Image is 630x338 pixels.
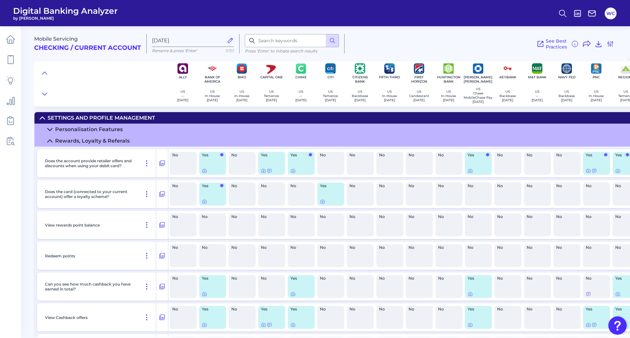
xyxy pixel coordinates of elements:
[586,215,603,219] span: No
[438,153,456,157] span: No
[295,75,307,79] p: Chime
[615,153,625,157] span: Yes
[499,89,516,94] p: US
[468,153,485,157] span: Yes
[261,246,279,249] span: No
[323,98,338,102] p: [DATE]
[382,94,397,98] p: In-House
[464,75,493,84] p: [PERSON_NAME] [PERSON_NAME]
[177,94,188,98] p: --
[349,307,367,311] span: No
[352,98,368,102] p: [DATE]
[290,276,308,280] span: Yes
[245,49,339,53] p: Press ‘Enter’ to initiate search results
[546,38,567,50] span: See Best Practices
[290,307,308,311] span: Yes
[528,75,546,79] p: M&T Bank
[45,315,88,320] p: View Cashback offers
[382,98,397,102] p: [DATE]
[349,153,367,157] span: No
[497,307,515,311] span: No
[238,75,246,79] p: BMO
[593,75,600,79] p: PNC
[438,307,456,311] span: No
[436,75,461,84] p: Huntington Bank
[245,34,339,47] input: Search keywords
[558,75,576,79] p: Navy Fed
[34,36,78,42] span: Mobile Servicing
[589,98,604,102] p: [DATE]
[200,75,224,84] p: Bank of America
[327,75,334,79] p: Citi
[409,153,426,157] span: No
[231,276,249,280] span: No
[55,126,123,132] div: Personalisation Features
[177,98,188,102] p: [DATE]
[177,89,188,94] p: US
[379,246,397,249] span: No
[320,307,338,311] span: No
[527,215,544,219] span: No
[323,89,338,94] p: US
[205,89,220,94] p: US
[556,276,574,280] span: No
[438,246,456,249] span: No
[468,184,485,188] span: No
[441,94,456,98] p: In-House
[379,215,397,219] span: No
[348,75,372,84] p: Citizens Bank
[407,75,431,84] p: First Horizon
[532,94,543,98] p: --
[499,94,516,98] p: Backbase
[409,276,426,280] span: No
[558,94,575,98] p: Backbase
[586,307,603,311] span: Yes
[464,100,493,104] p: [DATE]
[558,98,575,102] p: [DATE]
[55,138,130,144] div: Rewards, Loyalty & Referals
[608,316,627,335] button: Open Resource Center
[202,215,220,219] span: No
[231,307,249,311] span: No
[205,98,220,102] p: [DATE]
[202,246,220,249] span: No
[379,276,397,280] span: No
[556,307,574,311] span: No
[261,184,279,188] span: No
[234,89,249,94] p: US
[409,246,426,249] span: No
[497,276,515,280] span: No
[497,215,515,219] span: No
[320,246,338,249] span: No
[586,153,603,157] span: Yes
[527,153,544,157] span: No
[13,16,118,21] span: by [PERSON_NAME]
[468,215,485,219] span: No
[409,215,426,219] span: No
[172,246,190,249] span: No
[202,307,220,311] span: Yes
[231,215,249,219] span: No
[527,276,544,280] span: No
[34,44,141,52] h2: Checking / Current Account
[261,215,279,219] span: No
[45,282,135,291] p: Can you see how much cashback you have earned in total?
[172,215,190,219] span: No
[264,94,279,98] p: Temenos
[379,184,397,188] span: No
[438,215,456,219] span: No
[231,184,249,188] span: No
[438,184,456,188] span: No
[264,98,279,102] p: [DATE]
[320,276,338,280] span: No
[379,153,397,157] span: No
[464,91,493,100] p: Chase MobileChase Pay
[409,94,429,98] p: Candescent
[586,184,603,188] span: No
[468,246,485,249] span: No
[152,48,234,53] p: Rename & press 'Enter'
[409,307,426,311] span: No
[349,215,367,219] span: No
[409,89,429,94] p: US
[379,75,400,79] p: Fifth Third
